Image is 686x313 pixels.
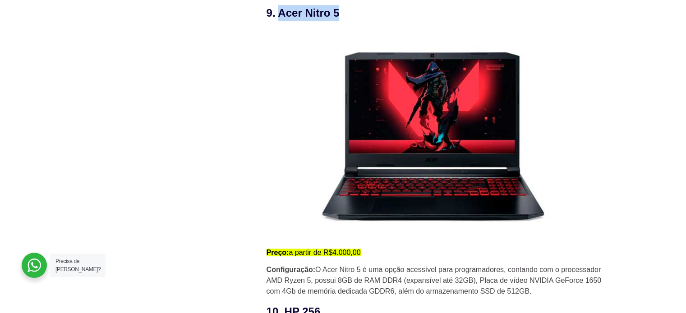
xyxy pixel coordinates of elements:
[524,198,686,313] div: Widget de chat
[267,264,609,297] p: O Acer Nitro 5 é uma opção acessível para programadores, contando com o processador AMD Ryzen 5, ...
[267,266,315,273] strong: Configuração:
[524,198,686,313] iframe: Chat Widget
[267,249,361,256] mark: a partir de R$4.000,00
[267,5,609,21] h3: 9. Acer Nitro 5
[267,249,289,256] strong: Preço:
[55,258,101,272] span: Precisa de [PERSON_NAME]?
